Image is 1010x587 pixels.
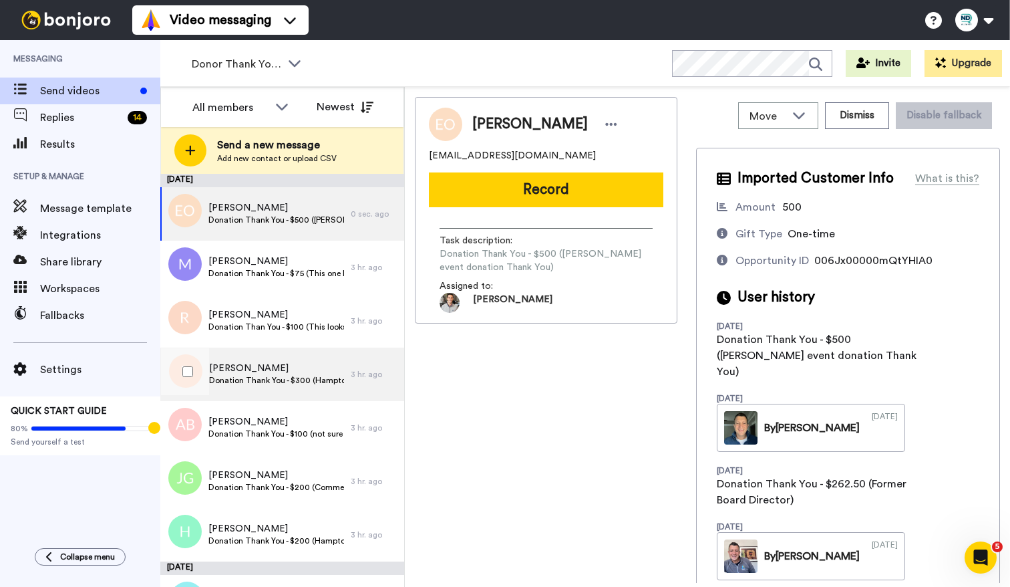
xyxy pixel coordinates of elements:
[717,393,804,404] div: [DATE]
[208,469,344,482] span: [PERSON_NAME]
[764,548,860,564] div: By [PERSON_NAME]
[217,137,337,153] span: Send a new message
[11,437,150,447] span: Send yourself a test
[749,108,786,124] span: Move
[168,461,202,495] img: jg.png
[208,482,344,493] span: Donation Thank You - $200 (Comment left, "Thank you, [PERSON_NAME].")
[717,465,804,476] div: [DATE]
[351,530,397,540] div: 3 hr. ago
[168,408,202,441] img: ab.png
[170,11,271,29] span: Video messaging
[351,316,397,326] div: 3 hr. ago
[872,411,898,445] div: [DATE]
[924,50,1002,77] button: Upgrade
[814,255,933,266] span: 006Jx00000mQtYHIA0
[735,253,809,269] div: Opportunity ID
[351,209,397,219] div: 0 sec. ago
[440,247,653,274] span: Donation Thank You - $500 ([PERSON_NAME] event donation Thank You)
[160,174,404,187] div: [DATE]
[429,149,596,162] span: [EMAIL_ADDRESS][DOMAIN_NAME]
[429,108,462,141] img: Image of Elizabeth OHeaney
[209,375,344,386] span: Donation Thank You - $300 (Hamptons Event donation thank you)
[737,168,894,189] span: Imported Customer Info
[40,362,160,378] span: Settings
[896,102,992,129] button: Disable fallback
[168,247,202,281] img: m.png
[40,201,160,217] span: Message template
[440,279,533,293] span: Assigned to:
[208,429,344,439] span: Donation Thank You - $100 (not sure if this was for [PERSON_NAME] event or general donation)
[40,281,160,297] span: Workspaces
[846,50,911,77] button: Invite
[168,301,202,334] img: r.png
[473,293,552,313] span: [PERSON_NAME]
[11,406,107,416] span: QUICK START GUIDE
[717,332,931,380] div: Donation Thank You - $500 ([PERSON_NAME] event donation Thank You)
[192,100,269,116] div: All members
[788,229,835,239] span: One-time
[472,114,588,134] span: [PERSON_NAME]
[717,532,905,580] a: By[PERSON_NAME][DATE]
[40,136,160,152] span: Results
[208,322,344,332] span: Donation Than You - $100 (This looks like a donation from the hamptons event. NYC billing address))
[737,287,815,308] span: User history
[140,9,162,31] img: vm-color.svg
[208,522,344,536] span: [PERSON_NAME]
[35,548,126,566] button: Collapse menu
[148,422,160,434] div: Tooltip anchor
[717,521,804,532] div: [DATE]
[307,94,383,120] button: Newest
[351,369,397,380] div: 3 hr. ago
[16,11,116,29] img: bj-logo-header-white.svg
[40,308,160,324] span: Fallbacks
[40,83,135,99] span: Send videos
[825,102,889,129] button: Dismiss
[872,540,898,573] div: [DATE]
[209,362,344,375] span: [PERSON_NAME]
[717,476,931,508] div: Donation Thank You - $262.50 (Former Board Director)
[192,56,281,72] span: Donor Thank Yous
[208,268,344,279] span: Donation Thank You - $75 (This one looks like a donation from the hamptons event)
[40,254,160,270] span: Share library
[429,172,663,207] button: Record
[208,308,344,322] span: [PERSON_NAME]
[915,170,979,187] div: What is this?
[717,321,804,332] div: [DATE]
[992,542,1003,552] span: 5
[764,420,860,436] div: By [PERSON_NAME]
[440,234,533,247] span: Task description :
[351,262,397,273] div: 3 hr. ago
[440,293,460,313] img: ACg8ocLLttLOZeNUDkyGzHv5GGQLmPhF9END9GCqjQ1MrH3GJcK2nC8=s96-c
[735,199,776,215] div: Amount
[782,202,802,213] span: 500
[724,540,757,573] img: 802fa9f7-118c-49fa-9f90-94ca7eebeeff-thumb.jpg
[724,411,757,445] img: 3bd97625-d499-437d-b4c5-71d7b36d1f1b-thumb.jpg
[40,227,160,243] span: Integrations
[40,110,122,126] span: Replies
[208,255,344,268] span: [PERSON_NAME]
[351,423,397,433] div: 3 hr. ago
[168,515,202,548] img: h.png
[965,542,997,574] iframe: Intercom live chat
[160,562,404,575] div: [DATE]
[208,201,344,215] span: [PERSON_NAME]
[128,111,147,124] div: 14
[168,194,202,227] img: eo.png
[208,415,344,429] span: [PERSON_NAME]
[351,476,397,487] div: 3 hr. ago
[735,226,782,242] div: Gift Type
[217,153,337,164] span: Add new contact or upload CSV
[208,536,344,546] span: Donation Thank You - $200 (Hamptons Event. Made in honor of "[PERSON_NAME]")
[208,215,344,225] span: Donation Thank You - $500 ([PERSON_NAME] event donation Thank You)
[11,423,28,434] span: 80%
[60,552,115,562] span: Collapse menu
[717,404,905,452] a: By[PERSON_NAME][DATE]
